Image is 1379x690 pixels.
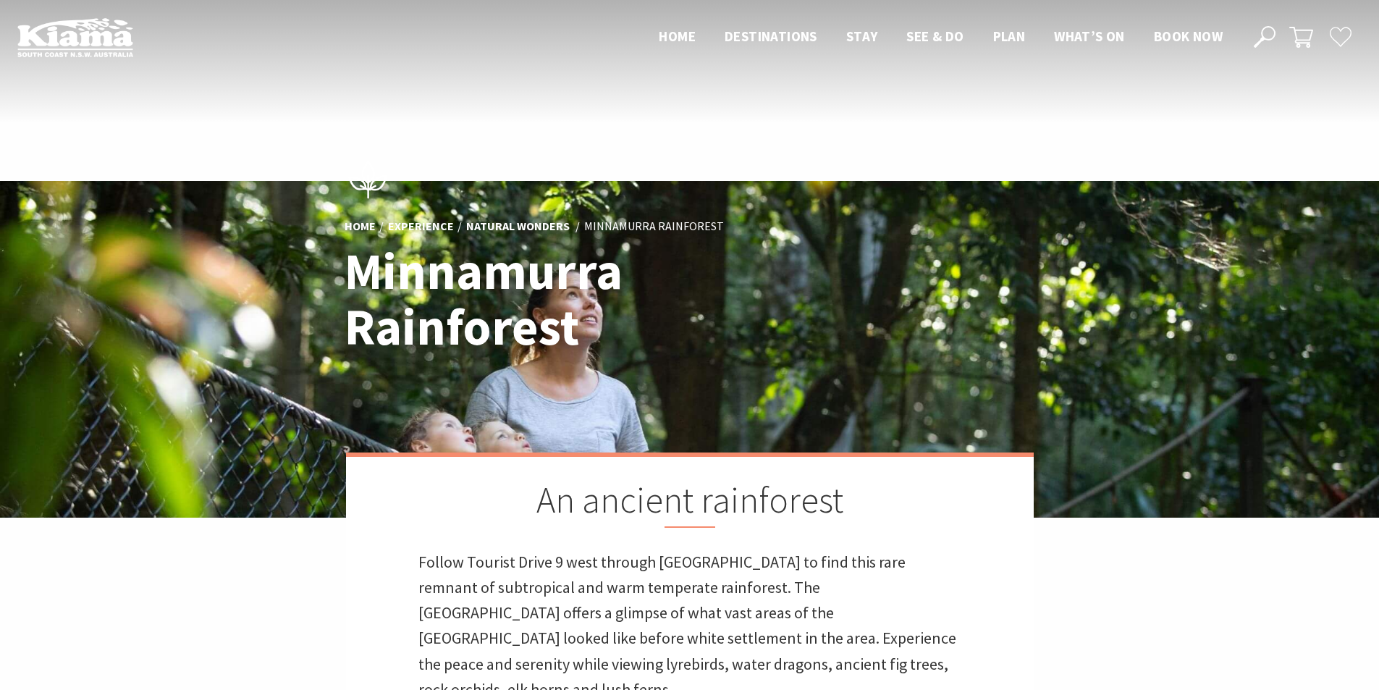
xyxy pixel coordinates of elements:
span: Destinations [725,28,817,45]
span: Home [659,28,696,45]
img: Kiama Logo [17,17,133,57]
span: Stay [846,28,878,45]
li: Minnamurra Rainforest [584,217,724,236]
a: Experience [388,219,454,235]
span: Book now [1154,28,1223,45]
a: Natural Wonders [466,219,570,235]
span: Plan [993,28,1026,45]
nav: Main Menu [644,25,1237,49]
a: Home [345,219,376,235]
h2: An ancient rainforest [418,479,961,528]
h1: Minnamurra Rainforest [345,243,754,355]
span: See & Do [906,28,963,45]
span: What’s On [1054,28,1125,45]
